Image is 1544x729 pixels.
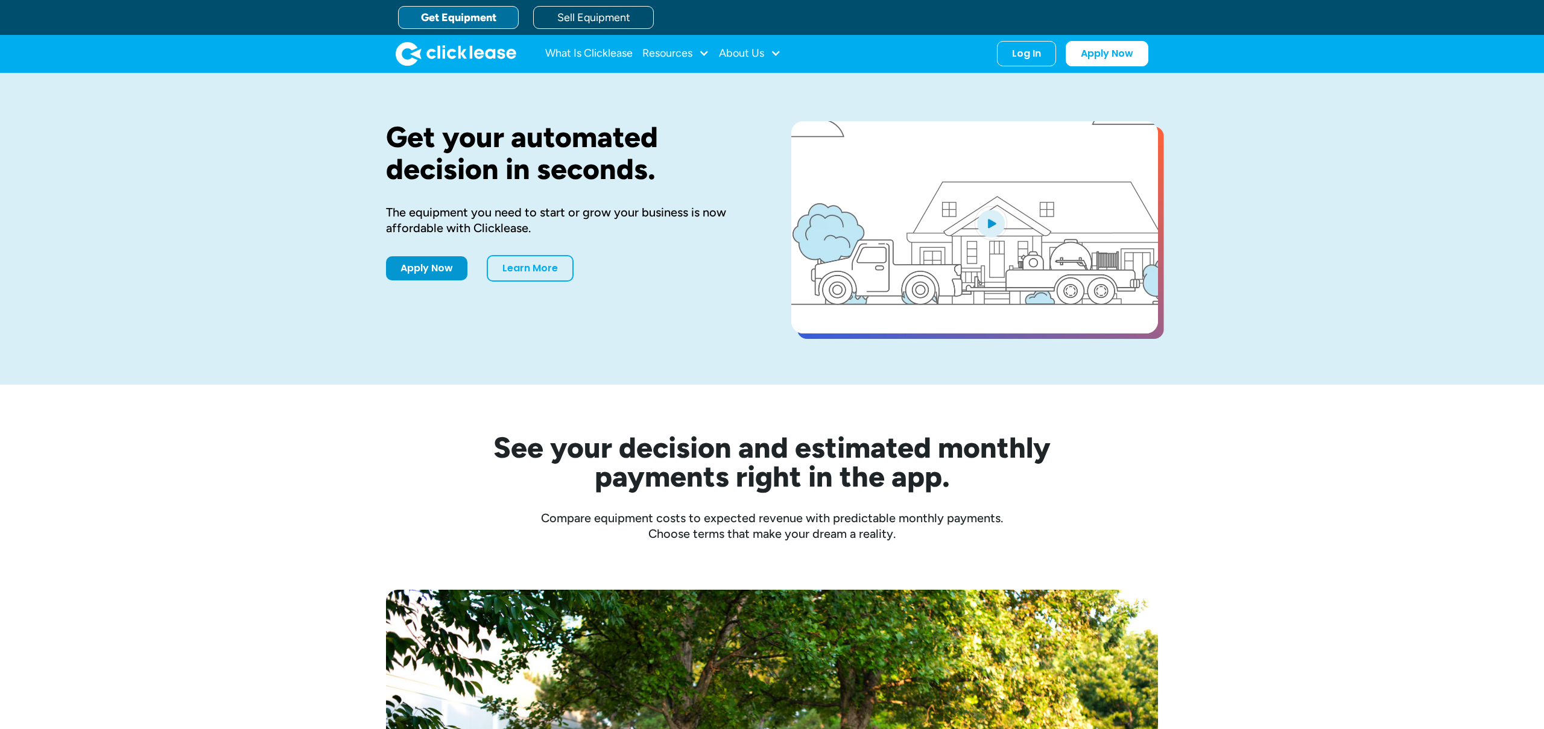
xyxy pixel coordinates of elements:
[386,121,753,185] h1: Get your automated decision in seconds.
[487,255,574,282] a: Learn More
[1066,41,1148,66] a: Apply Now
[791,121,1158,333] a: open lightbox
[533,6,654,29] a: Sell Equipment
[386,510,1158,541] div: Compare equipment costs to expected revenue with predictable monthly payments. Choose terms that ...
[975,206,1007,240] img: Blue play button logo on a light blue circular background
[1012,48,1041,60] div: Log In
[398,6,519,29] a: Get Equipment
[386,256,467,280] a: Apply Now
[545,42,633,66] a: What Is Clicklease
[386,204,753,236] div: The equipment you need to start or grow your business is now affordable with Clicklease.
[396,42,516,66] a: home
[434,433,1110,491] h2: See your decision and estimated monthly payments right in the app.
[396,42,516,66] img: Clicklease logo
[719,42,781,66] div: About Us
[642,42,709,66] div: Resources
